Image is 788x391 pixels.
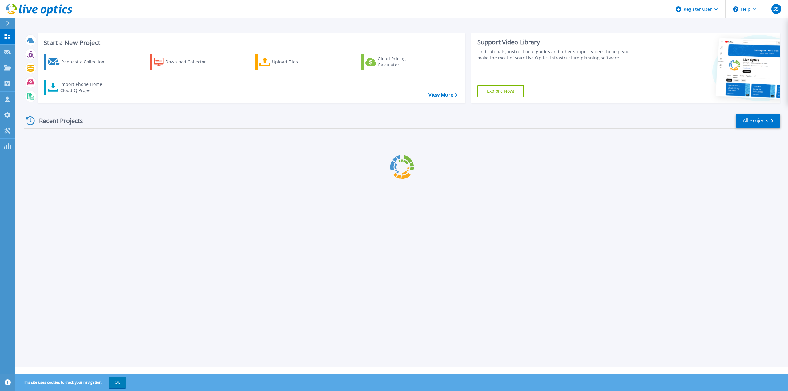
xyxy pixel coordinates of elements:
[272,56,321,68] div: Upload Files
[60,81,108,94] div: Import Phone Home CloudIQ Project
[24,113,91,128] div: Recent Projects
[44,54,112,70] a: Request a Collection
[150,54,218,70] a: Download Collector
[773,6,779,11] span: SS
[477,49,637,61] div: Find tutorials, instructional guides and other support videos to help you make the most of your L...
[61,56,111,68] div: Request a Collection
[378,56,427,68] div: Cloud Pricing Calculator
[736,114,780,128] a: All Projects
[44,39,457,46] h3: Start a New Project
[165,56,215,68] div: Download Collector
[477,38,637,46] div: Support Video Library
[17,377,126,388] span: This site uses cookies to track your navigation.
[477,85,524,97] a: Explore Now!
[361,54,430,70] a: Cloud Pricing Calculator
[255,54,324,70] a: Upload Files
[109,377,126,388] button: OK
[428,92,457,98] a: View More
